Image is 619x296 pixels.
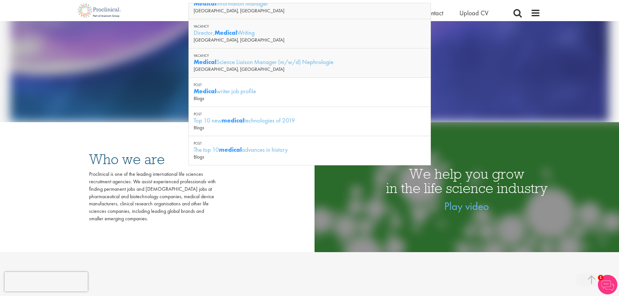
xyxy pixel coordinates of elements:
div: Science Liaison Manager (m/w/d) Nephrologie [194,58,426,66]
div: Vacancy [194,53,426,58]
div: Proclinical is one of the leading international life sciences recruitment agencies. We assist exp... [89,171,216,223]
div: Vacancy [194,24,426,29]
strong: Medical [194,87,216,95]
iframe: reCAPTCHA [5,272,88,291]
a: Play video [444,199,489,213]
strong: Medical [214,29,237,37]
strong: medical [219,146,242,154]
div: The top 10 advances in history [194,146,426,154]
span: 1 [598,275,603,280]
div: writer job profile [194,87,426,95]
h3: Who we are [89,152,216,166]
div: [GEOGRAPHIC_DATA], [GEOGRAPHIC_DATA] [194,37,426,43]
img: Chatbot [598,275,617,294]
a: Upload CV [459,9,488,17]
div: Director, Writing [194,29,426,37]
a: Contact [424,9,443,17]
div: Post [194,112,426,116]
div: Blogs [194,124,426,131]
div: Post [194,141,426,146]
div: Blogs [194,154,426,160]
div: [GEOGRAPHIC_DATA], [GEOGRAPHIC_DATA] [194,7,426,14]
div: Post [194,83,426,87]
strong: Medical [194,58,216,66]
div: Top 10 new technologies of 2019 [194,116,426,124]
strong: medical [222,116,244,124]
div: [GEOGRAPHIC_DATA], [GEOGRAPHIC_DATA] [194,66,426,72]
div: Blogs [194,95,426,102]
